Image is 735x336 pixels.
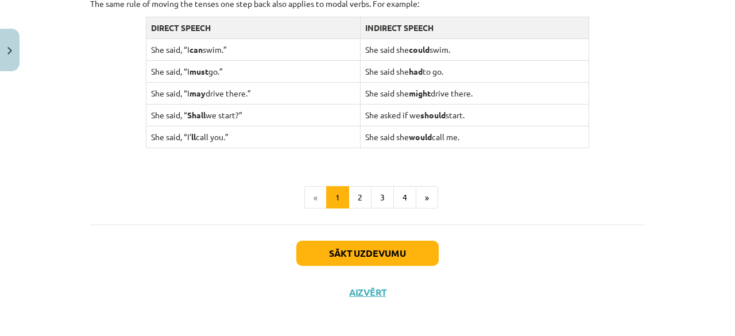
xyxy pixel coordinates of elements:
button: 2 [349,186,372,209]
button: Aizvērt [346,287,389,298]
td: She said, “I drive there.” [146,82,360,104]
td: She said she drive there. [360,82,589,104]
td: She said, “I swim.” [146,38,360,60]
strong: Shall [187,110,206,120]
button: » [416,186,438,209]
td: She said she call me. [360,126,589,148]
td: She said, “I go.” [146,60,360,82]
td: She said, “I’ call you.” [146,126,360,148]
td: INDIRECT SPEECH [360,17,589,38]
button: 3 [371,186,394,209]
nav: Page navigation example [90,186,645,209]
strong: might [409,88,431,98]
strong: should [420,110,446,120]
button: 1 [326,186,349,209]
strong: would [409,132,432,142]
strong: could [409,44,430,55]
td: She said she to go. [360,60,589,82]
td: She said she swim. [360,38,589,60]
td: She said, “ we start?” [146,104,360,126]
strong: had [409,66,423,76]
button: 4 [393,186,416,209]
strong: ll [191,132,196,142]
td: DIRECT SPEECH [146,17,360,38]
button: Sākt uzdevumu [296,241,439,266]
strong: can [189,44,203,55]
img: icon-close-lesson-0947bae3869378f0d4975bcd49f059093ad1ed9edebbc8119c70593378902aed.svg [7,47,12,55]
td: She asked if we start. [360,104,589,126]
strong: may [189,88,206,98]
strong: must [189,66,208,76]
